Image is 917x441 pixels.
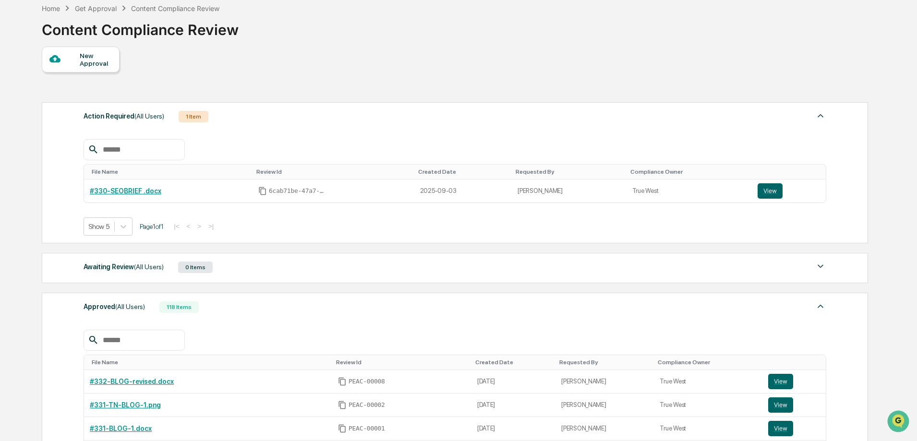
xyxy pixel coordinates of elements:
[163,76,175,88] button: Start new chat
[471,393,555,417] td: [DATE]
[471,417,555,441] td: [DATE]
[512,179,626,203] td: [PERSON_NAME]
[10,20,175,36] p: How can we help?
[768,374,820,389] a: View
[80,52,112,67] div: New Approval
[84,300,145,313] div: Approved
[758,183,783,199] button: View
[75,4,117,12] div: Get Approval
[269,187,326,195] span: 6cab71be-47a7-48b3-acca-4870ecd91e2b
[654,417,762,441] td: True West
[33,73,157,83] div: Start new chat
[338,424,347,433] span: Copy Id
[205,222,217,230] button: >|
[559,359,650,366] div: Toggle SortBy
[84,261,164,273] div: Awaiting Review
[256,168,410,175] div: Toggle SortBy
[183,222,193,230] button: <
[66,117,123,134] a: 🗄️Attestations
[10,73,27,91] img: 1746055101610-c473b297-6a78-478c-a979-82029cc54cd1
[654,370,762,393] td: True West
[768,397,793,413] button: View
[555,417,654,441] td: [PERSON_NAME]
[10,140,17,148] div: 🔎
[68,162,116,170] a: Powered byPylon
[471,370,555,393] td: [DATE]
[159,301,199,313] div: 118 Items
[475,359,552,366] div: Toggle SortBy
[349,401,385,409] span: PEAC-00002
[6,117,66,134] a: 🖐️Preclearance
[815,261,826,272] img: caret
[178,262,213,273] div: 0 Items
[258,187,267,195] span: Copy Id
[555,393,654,417] td: [PERSON_NAME]
[33,83,121,91] div: We're available if you need us!
[555,370,654,393] td: [PERSON_NAME]
[134,263,164,271] span: (All Users)
[90,401,161,409] a: #331-TN-BLOG-1.png
[418,168,508,175] div: Toggle SortBy
[90,187,161,195] a: #330-SEOBRIEF .docx
[630,168,748,175] div: Toggle SortBy
[349,425,385,432] span: PEAC-00001
[19,139,60,149] span: Data Lookup
[92,168,249,175] div: Toggle SortBy
[338,377,347,386] span: Copy Id
[758,183,820,199] a: View
[886,409,912,435] iframe: Open customer support
[815,110,826,121] img: caret
[768,421,793,436] button: View
[92,359,328,366] div: Toggle SortBy
[338,401,347,409] span: Copy Id
[768,397,820,413] a: View
[768,374,793,389] button: View
[516,168,622,175] div: Toggle SortBy
[6,135,64,153] a: 🔎Data Lookup
[760,168,822,175] div: Toggle SortBy
[171,222,182,230] button: |<
[84,110,164,122] div: Action Required
[770,359,822,366] div: Toggle SortBy
[131,4,219,12] div: Content Compliance Review
[96,163,116,170] span: Pylon
[627,179,752,203] td: True West
[70,122,77,130] div: 🗄️
[19,121,62,131] span: Preclearance
[134,112,164,120] span: (All Users)
[658,359,758,366] div: Toggle SortBy
[179,111,208,122] div: 1 Item
[79,121,119,131] span: Attestations
[42,13,239,38] div: Content Compliance Review
[140,223,164,230] span: Page 1 of 1
[414,179,512,203] td: 2025-09-03
[10,122,17,130] div: 🖐️
[90,425,152,432] a: #331-BLOG-1.docx
[115,303,145,310] span: (All Users)
[90,378,174,385] a: #332-BLOG-revised.docx
[815,300,826,312] img: caret
[194,222,204,230] button: >
[654,393,762,417] td: True West
[42,4,60,12] div: Home
[349,378,385,385] span: PEAC-00008
[768,421,820,436] a: View
[336,359,468,366] div: Toggle SortBy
